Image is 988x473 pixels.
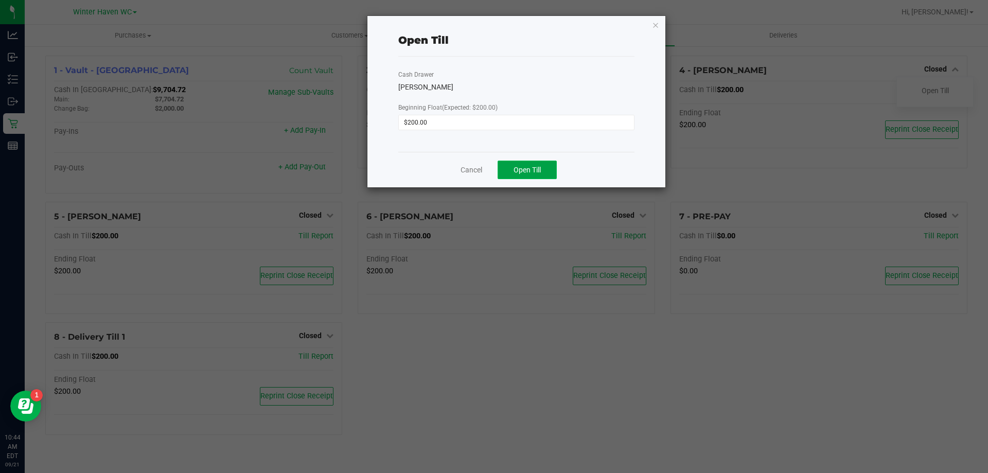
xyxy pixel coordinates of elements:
[398,82,634,93] div: [PERSON_NAME]
[398,70,434,79] label: Cash Drawer
[514,166,541,174] span: Open Till
[398,32,449,48] div: Open Till
[442,104,498,111] span: (Expected: $200.00)
[10,391,41,422] iframe: Resource center
[498,161,557,179] button: Open Till
[398,104,498,111] span: Beginning Float
[30,389,43,401] iframe: Resource center unread badge
[461,165,482,176] a: Cancel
